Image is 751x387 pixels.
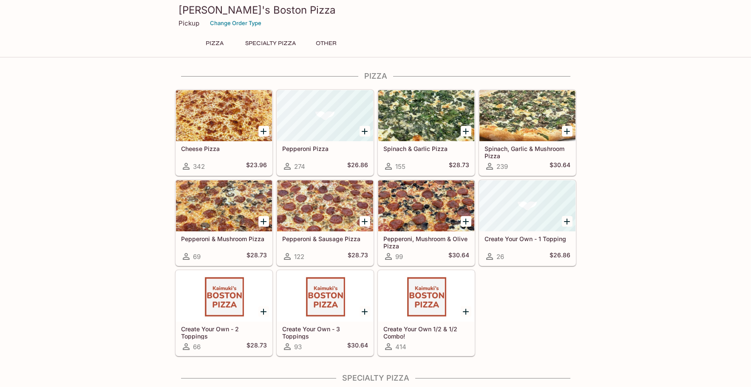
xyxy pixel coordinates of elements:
[348,251,368,262] h5: $28.73
[383,325,469,339] h5: Create Your Own 1/2 & 1/2 Combo!
[282,145,368,152] h5: Pepperoni Pizza
[395,162,405,171] span: 155
[258,306,269,317] button: Add Create Your Own - 2 Toppings
[193,162,205,171] span: 342
[294,162,305,171] span: 274
[461,216,471,227] button: Add Pepperoni, Mushroom & Olive Pizza
[282,235,368,242] h5: Pepperoni & Sausage Pizza
[485,145,570,159] h5: Spinach, Garlic & Mushroom Pizza
[378,90,475,176] a: Spinach & Garlic Pizza155$28.73
[277,180,373,231] div: Pepperoni & Sausage Pizza
[246,161,267,171] h5: $23.96
[175,71,576,81] h4: Pizza
[294,253,304,261] span: 122
[176,180,272,266] a: Pepperoni & Mushroom Pizza69$28.73
[378,270,475,356] a: Create Your Own 1/2 & 1/2 Combo!414
[383,235,469,249] h5: Pepperoni, Mushroom & Olive Pizza
[247,341,267,352] h5: $28.73
[378,90,474,141] div: Spinach & Garlic Pizza
[395,253,403,261] span: 99
[176,90,272,141] div: Cheese Pizza
[383,145,469,152] h5: Spinach & Garlic Pizza
[449,161,469,171] h5: $28.73
[277,270,373,322] div: Create Your Own - 3 Toppings
[179,3,573,17] h3: [PERSON_NAME]'s Boston Pizza
[277,90,374,176] a: Pepperoni Pizza274$26.86
[461,126,471,137] button: Add Spinach & Garlic Pizza
[496,162,508,171] span: 239
[196,37,234,49] button: Pizza
[360,216,370,227] button: Add Pepperoni & Sausage Pizza
[378,180,475,266] a: Pepperoni, Mushroom & Olive Pizza99$30.64
[395,343,406,351] span: 414
[448,251,469,262] h5: $30.64
[181,145,267,152] h5: Cheese Pizza
[461,306,471,317] button: Add Create Your Own 1/2 & 1/2 Combo!
[360,306,370,317] button: Add Create Your Own - 3 Toppings
[241,37,300,49] button: Specialty Pizza
[181,235,267,242] h5: Pepperoni & Mushroom Pizza
[496,253,504,261] span: 26
[479,90,576,176] a: Spinach, Garlic & Mushroom Pizza239$30.64
[176,270,272,322] div: Create Your Own - 2 Toppings
[479,90,575,141] div: Spinach, Garlic & Mushroom Pizza
[378,180,474,231] div: Pepperoni, Mushroom & Olive Pizza
[360,126,370,137] button: Add Pepperoni Pizza
[176,90,272,176] a: Cheese Pizza342$23.96
[347,341,368,352] h5: $30.64
[258,216,269,227] button: Add Pepperoni & Mushroom Pizza
[179,19,199,27] p: Pickup
[193,343,201,351] span: 66
[485,235,570,242] h5: Create Your Own - 1 Topping
[294,343,302,351] span: 93
[378,270,474,322] div: Create Your Own 1/2 & 1/2 Combo!
[347,161,368,171] h5: $26.86
[282,325,368,339] h5: Create Your Own - 3 Toppings
[307,37,346,49] button: Other
[562,216,572,227] button: Add Create Your Own - 1 Topping
[247,251,267,262] h5: $28.73
[206,17,265,30] button: Change Order Type
[175,373,576,383] h4: Specialty Pizza
[176,180,272,231] div: Pepperoni & Mushroom Pizza
[550,161,570,171] h5: $30.64
[479,180,575,231] div: Create Your Own - 1 Topping
[550,251,570,262] h5: $26.86
[193,253,201,261] span: 69
[258,126,269,137] button: Add Cheese Pizza
[277,180,374,266] a: Pepperoni & Sausage Pizza122$28.73
[277,90,373,141] div: Pepperoni Pizza
[562,126,572,137] button: Add Spinach, Garlic & Mushroom Pizza
[479,180,576,266] a: Create Your Own - 1 Topping26$26.86
[277,270,374,356] a: Create Your Own - 3 Toppings93$30.64
[176,270,272,356] a: Create Your Own - 2 Toppings66$28.73
[181,325,267,339] h5: Create Your Own - 2 Toppings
